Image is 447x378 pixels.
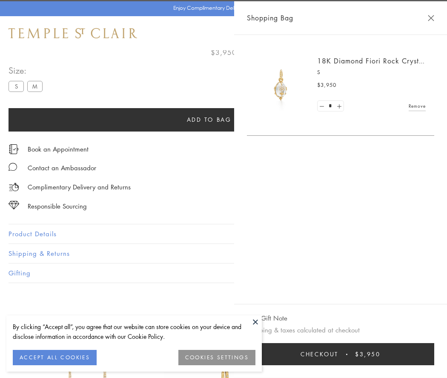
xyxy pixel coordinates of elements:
label: M [27,81,43,92]
button: COOKIES SETTINGS [178,350,255,365]
p: Complimentary Delivery and Returns [28,182,131,192]
button: Shipping & Returns [9,244,438,263]
img: icon_sourcing.svg [9,201,19,209]
span: $3,950 [317,81,336,89]
a: Set quantity to 0 [318,101,326,112]
span: $3,950 [211,47,237,58]
img: Temple St. Clair [9,28,137,38]
button: Add to bag [9,108,410,132]
span: Checkout [301,349,338,359]
a: Remove [409,101,426,111]
div: Contact an Ambassador [28,163,96,173]
button: Gifting [9,263,438,283]
a: Book an Appointment [28,144,89,154]
button: Close Shopping Bag [428,15,434,21]
span: Add to bag [187,115,232,124]
span: $3,950 [355,349,381,359]
div: Responsible Sourcing [28,201,87,212]
button: Add Gift Note [247,313,287,324]
img: icon_appointment.svg [9,144,19,154]
p: S [317,68,426,77]
img: icon_delivery.svg [9,182,19,192]
p: Enjoy Complimentary Delivery & Returns [173,4,270,12]
span: Size: [9,63,46,77]
img: P51889-E11FIORI [255,60,307,111]
button: ACCEPT ALL COOKIES [13,350,97,365]
button: Product Details [9,224,438,243]
p: Shipping & taxes calculated at checkout [247,325,434,335]
h3: You May Also Like [21,313,426,327]
span: Shopping Bag [247,12,293,23]
div: By clicking “Accept all”, you agree that our website can store cookies on your device and disclos... [13,322,255,341]
label: S [9,81,24,92]
img: MessageIcon-01_2.svg [9,163,17,171]
button: Checkout $3,950 [247,343,434,365]
a: Set quantity to 2 [335,101,343,112]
